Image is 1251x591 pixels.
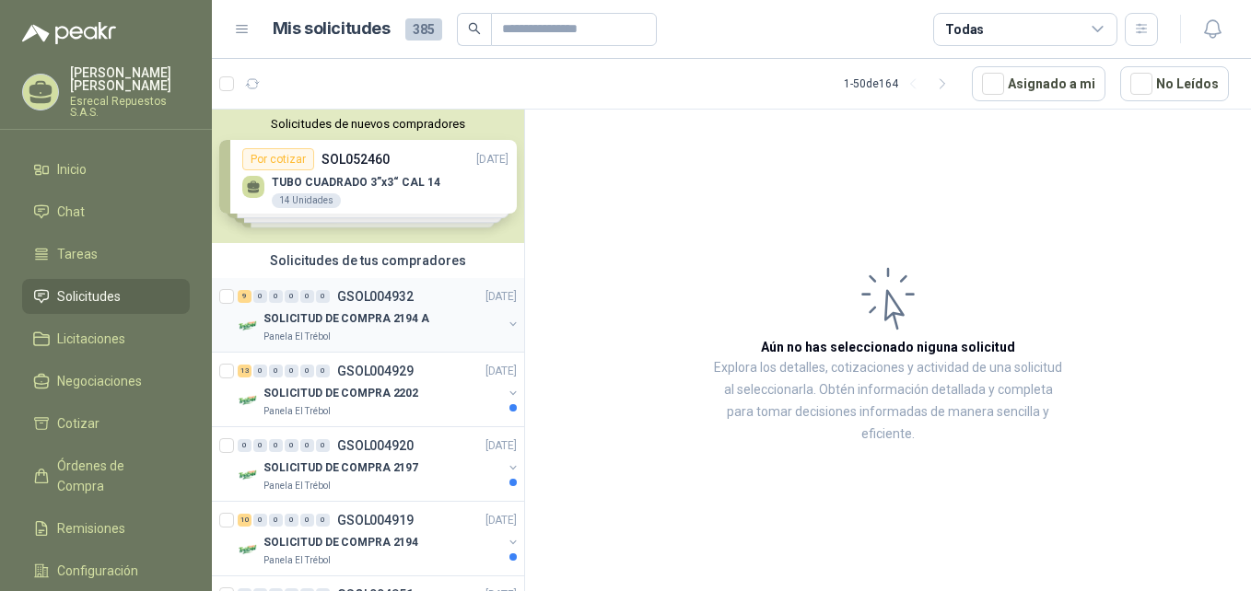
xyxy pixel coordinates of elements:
[238,365,251,377] div: 13
[709,357,1067,446] p: Explora los detalles, cotizaciones y actividad de una solicitud al seleccionarla. Obtén informaci...
[238,285,520,344] a: 9 0 0 0 0 0 GSOL004932[DATE] Company LogoSOLICITUD DE COMPRA 2194 APanela El Trébol
[238,290,251,303] div: 9
[57,371,142,391] span: Negociaciones
[57,561,138,581] span: Configuración
[212,110,524,243] div: Solicitudes de nuevos compradoresPor cotizarSOL052460[DATE] TUBO CUADRADO 3”x3“ CAL 1414 Unidades...
[57,413,99,434] span: Cotizar
[316,514,330,527] div: 0
[22,321,190,356] a: Licitaciones
[273,16,391,42] h1: Mis solicitudes
[70,96,190,118] p: Esrecal Repuestos S.A.S.
[263,534,418,551] p: SOLICITUD DE COMPRA 2194
[485,437,517,455] p: [DATE]
[285,439,298,452] div: 0
[22,553,190,588] a: Configuración
[238,360,520,419] a: 13 0 0 0 0 0 GSOL004929[DATE] Company LogoSOLICITUD DE COMPRA 2202Panela El Trébol
[269,365,283,377] div: 0
[316,290,330,303] div: 0
[22,279,190,314] a: Solicitudes
[285,290,298,303] div: 0
[485,512,517,529] p: [DATE]
[300,514,314,527] div: 0
[57,329,125,349] span: Licitaciones
[337,290,414,303] p: GSOL004932
[22,364,190,399] a: Negociaciones
[22,406,190,441] a: Cotizar
[263,404,331,419] p: Panela El Trébol
[485,288,517,306] p: [DATE]
[300,439,314,452] div: 0
[316,439,330,452] div: 0
[57,159,87,180] span: Inicio
[263,385,418,402] p: SOLICITUD DE COMPRA 2202
[972,66,1105,101] button: Asignado a mi
[1120,66,1229,101] button: No Leídos
[485,363,517,380] p: [DATE]
[57,518,125,539] span: Remisiones
[22,194,190,229] a: Chat
[238,435,520,493] a: 0 0 0 0 0 0 GSOL004920[DATE] Company LogoSOLICITUD DE COMPRA 2197Panela El Trébol
[300,365,314,377] div: 0
[238,509,520,568] a: 10 0 0 0 0 0 GSOL004919[DATE] Company LogoSOLICITUD DE COMPRA 2194Panela El Trébol
[337,365,414,377] p: GSOL004929
[253,514,267,527] div: 0
[57,456,172,496] span: Órdenes de Compra
[22,237,190,272] a: Tareas
[238,539,260,561] img: Company Logo
[57,244,98,264] span: Tareas
[22,448,190,504] a: Órdenes de Compra
[405,18,442,41] span: 385
[263,479,331,493] p: Panela El Trébol
[263,459,418,477] p: SOLICITUD DE COMPRA 2197
[238,315,260,337] img: Company Logo
[263,553,331,568] p: Panela El Trébol
[337,514,414,527] p: GSOL004919
[253,290,267,303] div: 0
[468,22,481,35] span: search
[57,202,85,222] span: Chat
[22,22,116,44] img: Logo peakr
[238,464,260,486] img: Company Logo
[269,290,283,303] div: 0
[945,19,984,40] div: Todas
[285,514,298,527] div: 0
[238,439,251,452] div: 0
[844,69,957,98] div: 1 - 50 de 164
[70,66,190,92] p: [PERSON_NAME] [PERSON_NAME]
[285,365,298,377] div: 0
[238,514,251,527] div: 10
[212,243,524,278] div: Solicitudes de tus compradores
[22,152,190,187] a: Inicio
[263,330,331,344] p: Panela El Trébol
[337,439,414,452] p: GSOL004920
[253,439,267,452] div: 0
[269,439,283,452] div: 0
[219,117,517,131] button: Solicitudes de nuevos compradores
[263,310,429,328] p: SOLICITUD DE COMPRA 2194 A
[238,389,260,411] img: Company Logo
[22,511,190,546] a: Remisiones
[57,286,121,307] span: Solicitudes
[300,290,314,303] div: 0
[761,337,1015,357] h3: Aún no has seleccionado niguna solicitud
[269,514,283,527] div: 0
[316,365,330,377] div: 0
[253,365,267,377] div: 0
